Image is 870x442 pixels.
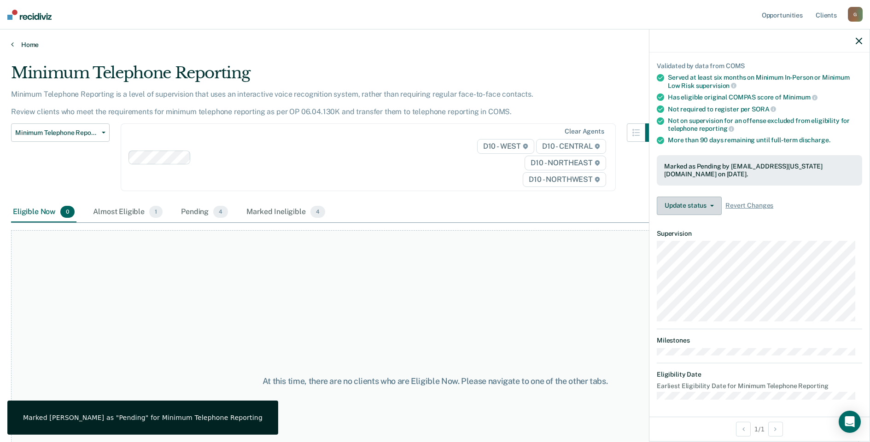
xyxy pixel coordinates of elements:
dt: Eligibility Date [657,371,862,378]
span: 1 [149,206,163,218]
div: Served at least six months on Minimum In-Person or Minimum Low Risk [668,74,862,89]
span: 4 [310,206,325,218]
p: Minimum Telephone Reporting is a level of supervision that uses an interactive voice recognition ... [11,90,533,116]
button: Previous Opportunity [736,422,751,436]
div: At this time, there are no clients who are Eligible Now. Please navigate to one of the other tabs. [223,376,647,386]
div: 1 / 1 [649,417,870,441]
span: D10 - WEST [477,139,534,154]
span: Minimum Telephone Reporting [15,129,98,137]
span: SORA [752,105,776,113]
dt: Supervision [657,230,862,238]
div: Marked Ineligible [245,202,327,222]
div: Not required to register per [668,105,862,113]
span: discharge. [799,136,830,144]
span: supervision [696,82,736,89]
span: Minimum [783,93,817,101]
span: reporting [699,125,735,132]
button: Next Opportunity [768,422,783,436]
span: D10 - NORTHWEST [523,172,606,187]
span: Revert Changes [725,202,773,209]
dt: Earliest Eligibility Date for Minimum Telephone Reporting [657,382,862,390]
span: D10 - NORTHEAST [525,156,606,170]
a: Home [11,41,859,49]
div: G [848,7,863,22]
div: Open Intercom Messenger [839,411,861,433]
img: Recidiviz [7,10,52,20]
div: Minimum Telephone Reporting [11,64,664,90]
span: 4 [213,206,228,218]
div: Has eligible original COMPAS score of [668,93,862,101]
div: Eligible Now [11,202,76,222]
div: Not on supervision for an offense excluded from eligibility for telephone [668,117,862,133]
span: 0 [60,206,75,218]
div: Validated by data from COMS [657,62,862,70]
span: D10 - CENTRAL [536,139,606,154]
dt: Milestones [657,337,862,344]
div: Pending [179,202,230,222]
button: Update status [657,197,722,215]
div: Marked as Pending by [EMAIL_ADDRESS][US_STATE][DOMAIN_NAME] on [DATE]. [664,163,855,178]
div: Almost Eligible [91,202,164,222]
div: More than 90 days remaining until full-term [668,136,862,144]
div: Marked [PERSON_NAME] as "Pending" for Minimum Telephone Reporting [23,413,263,422]
div: Clear agents [565,128,604,135]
